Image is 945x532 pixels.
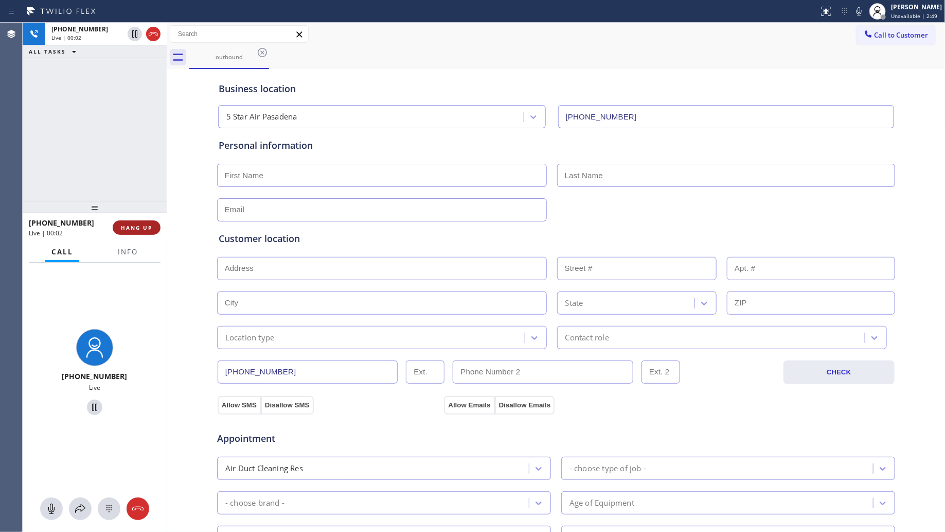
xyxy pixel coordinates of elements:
button: Disallow SMS [261,396,314,415]
span: [PHONE_NUMBER] [62,371,128,381]
button: Call [45,242,79,262]
input: Search [170,26,308,42]
span: Unavailable | 2:49 [891,12,937,20]
button: Disallow Emails [495,396,555,415]
button: Hold Customer [128,27,142,41]
div: Business location [219,82,894,96]
span: Info [118,247,138,256]
button: Mute [40,497,63,520]
button: Info [112,242,144,262]
div: Customer location [219,232,894,246]
div: 5 Star Air Pasadena [226,111,297,123]
div: Personal information [219,139,894,152]
button: Hang up [146,27,161,41]
span: Live | 00:02 [29,229,63,237]
div: Location type [225,332,275,344]
button: Allow SMS [218,396,261,415]
button: CHECK [783,361,895,384]
div: [PERSON_NAME] [891,3,942,11]
span: HANG UP [121,224,152,231]
input: Ext. [406,361,444,384]
div: Air Duct Cleaning Res [225,462,303,474]
button: Hold Customer [87,400,102,415]
input: Email [217,198,547,221]
button: Open directory [69,497,92,520]
button: ALL TASKS [23,45,86,58]
button: Hang up [127,497,149,520]
button: Mute [852,4,866,19]
button: HANG UP [113,220,161,235]
span: [PHONE_NUMBER] [29,218,94,228]
div: State [565,297,583,309]
input: Phone Number [218,361,398,384]
input: Last Name [557,164,895,187]
input: Apt. # [727,257,895,280]
span: Live [89,383,100,392]
div: - choose type of job - [569,462,646,474]
div: outbound [190,53,268,61]
input: Phone Number 2 [453,361,633,384]
span: [PHONE_NUMBER] [51,25,108,33]
span: Appointment [217,432,442,445]
button: Open dialpad [98,497,120,520]
input: Address [217,257,547,280]
span: ALL TASKS [29,48,66,55]
input: City [217,291,547,315]
button: Allow Emails [444,396,494,415]
input: Street # [557,257,717,280]
input: First Name [217,164,547,187]
button: Call to Customer [857,25,935,45]
input: Ext. 2 [641,361,680,384]
input: Phone Number [558,105,894,128]
div: Contact role [565,332,609,344]
span: Call to Customer [875,30,929,40]
span: Call [51,247,73,256]
div: - choose brand - [225,497,284,509]
span: Live | 00:02 [51,34,81,41]
div: Age of Equipment [569,497,634,509]
input: ZIP [727,291,895,315]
